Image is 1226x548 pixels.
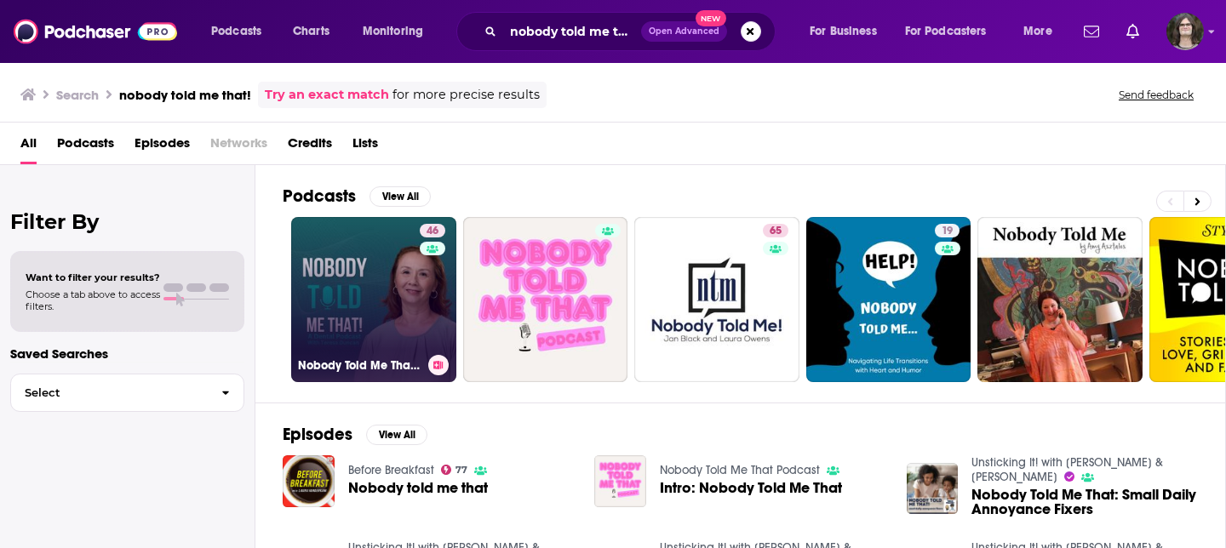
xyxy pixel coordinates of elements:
div: Search podcasts, credits, & more... [473,12,792,51]
span: Open Advanced [649,27,719,36]
span: Podcasts [211,20,261,43]
a: 65 [634,217,799,382]
a: Nobody Told Me That: Small Daily Annoyance Fixers [971,488,1198,517]
h2: Podcasts [283,186,356,207]
a: 77 [441,465,468,475]
span: New [696,10,726,26]
span: Charts [293,20,329,43]
span: Choose a tab above to access filters. [26,288,160,312]
span: Logged in as jack14248 [1166,13,1204,50]
img: Nobody Told Me That: Small Daily Annoyance Fixers [907,463,959,515]
img: Intro: Nobody Told Me That [594,455,646,507]
span: Networks [210,129,267,164]
span: 19 [942,223,953,240]
a: Show notifications dropdown [1120,17,1146,46]
h3: Search [56,87,99,103]
span: More [1023,20,1052,43]
a: Episodes [135,129,190,164]
a: 65 [763,224,788,237]
span: Monitoring [363,20,423,43]
button: open menu [199,18,284,45]
span: 46 [427,223,438,240]
h3: nobody told me that! [119,87,251,103]
a: Before Breakfast [348,463,434,477]
a: Show notifications dropdown [1077,17,1106,46]
button: Show profile menu [1166,13,1204,50]
a: 46 [420,224,445,237]
a: Charts [282,18,340,45]
button: View All [366,425,427,445]
button: View All [370,186,431,207]
img: Nobody told me that [283,455,335,507]
h3: Nobody Told Me That! A Dental Podcast with [PERSON_NAME] [298,358,421,373]
button: open menu [1011,18,1074,45]
a: Try an exact match [265,85,389,105]
button: Select [10,374,244,412]
span: 77 [455,466,467,474]
a: 19 [806,217,971,382]
a: 19 [935,224,960,237]
a: 46Nobody Told Me That! A Dental Podcast with [PERSON_NAME] [291,217,456,382]
a: Nobody Told Me That Podcast [660,463,820,477]
span: for more precise results [392,85,540,105]
a: Intro: Nobody Told Me That [660,481,842,495]
a: Lists [352,129,378,164]
span: For Podcasters [905,20,987,43]
button: Send feedback [1114,88,1199,102]
a: All [20,129,37,164]
button: Open AdvancedNew [641,21,727,42]
a: Unsticking It! with Blaire & Molly [971,455,1163,484]
a: Podcasts [57,129,114,164]
h2: Filter By [10,209,244,234]
img: User Profile [1166,13,1204,50]
input: Search podcasts, credits, & more... [503,18,641,45]
p: Saved Searches [10,345,244,362]
a: EpisodesView All [283,424,427,445]
span: Want to filter your results? [26,271,160,283]
button: open menu [351,18,445,45]
span: For Business [810,20,877,43]
h2: Episodes [283,424,352,445]
a: Nobody told me that [348,481,488,495]
img: Podchaser - Follow, Share and Rate Podcasts [14,15,177,48]
span: Select [11,387,208,398]
a: Credits [288,129,332,164]
span: 65 [770,223,782,240]
button: open menu [798,18,898,45]
a: PodcastsView All [283,186,431,207]
button: open menu [894,18,1011,45]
